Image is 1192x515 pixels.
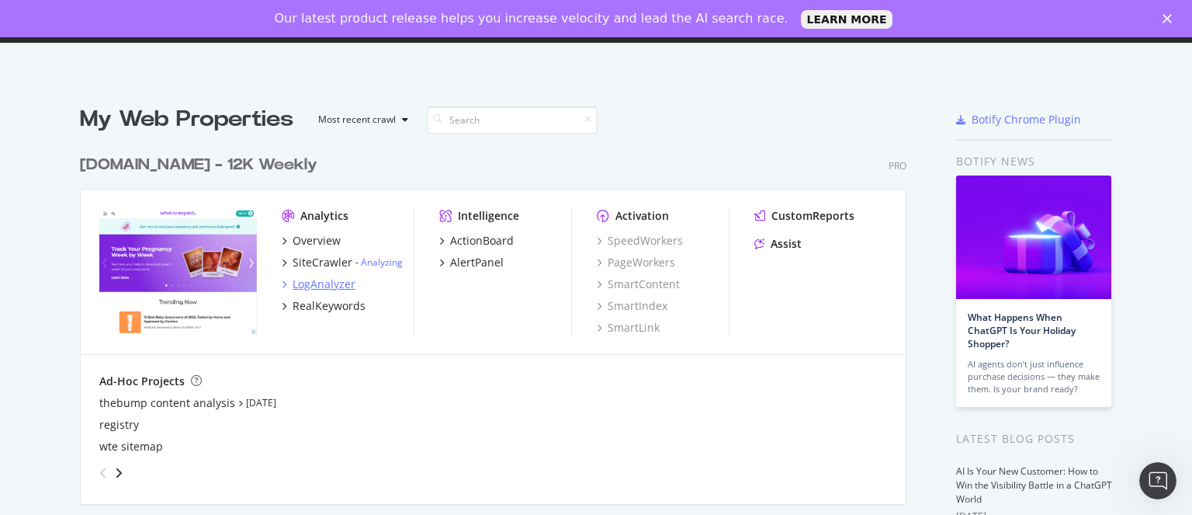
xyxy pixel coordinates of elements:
button: Most recent crawl [306,107,414,132]
iframe: Intercom live chat [1139,462,1176,499]
a: LEARN MORE [801,10,893,29]
a: SmartIndex [597,298,667,314]
div: AI agents don’t just influence purchase decisions — they make them. Is your brand ready? [968,358,1100,395]
div: Overview [293,233,341,249]
div: RealKeywords [293,298,366,314]
div: SiteCrawler [293,255,352,270]
div: Activation [615,208,669,224]
a: RealKeywords [282,298,366,314]
a: thebump content analysis [99,395,235,411]
div: angle-left [93,461,113,485]
a: SpeedWorkers [597,233,683,249]
input: Search [427,106,598,134]
a: PageWorkers [597,255,675,270]
a: registry [99,417,139,433]
a: Botify Chrome Plugin [956,112,1081,127]
div: Botify news [956,153,1112,170]
a: SmartLink [597,320,660,336]
a: Assist [754,236,802,252]
div: Most recent crawl [318,115,396,124]
div: ActionBoard [450,233,514,249]
img: whattoexpect.com [99,208,257,334]
a: AI Is Your New Customer: How to Win the Visibility Battle in a ChatGPT World [956,465,1112,506]
div: Assist [771,236,802,252]
div: AlertPanel [450,255,504,270]
div: My Web Properties [80,104,293,135]
div: LogAnalyzer [293,277,355,292]
a: LogAnalyzer [282,277,355,292]
a: AlertPanel [439,255,504,270]
a: ActionBoard [439,233,514,249]
div: Intelligence [458,208,519,224]
a: CustomReports [754,208,854,224]
div: Close [1163,14,1178,23]
div: CustomReports [771,208,854,224]
div: Botify Chrome Plugin [972,112,1081,127]
img: What Happens When ChatGPT Is Your Holiday Shopper? [956,176,1111,299]
div: [DOMAIN_NAME] - 12K Weekly [80,154,317,176]
a: [DOMAIN_NAME] - 12K Weekly [80,154,324,176]
a: wte sitemap [99,439,163,454]
a: [DATE] [246,396,276,409]
div: Our latest product release helps you increase velocity and lead the AI search race. [275,11,788,26]
a: SiteCrawler- Analyzing [282,255,403,270]
a: What Happens When ChatGPT Is Your Holiday Shopper? [968,311,1076,350]
div: angle-right [113,465,124,481]
div: Analytics [300,208,348,224]
div: Latest Blog Posts [956,430,1112,447]
div: Ad-Hoc Projects [99,374,185,389]
a: Analyzing [361,256,403,269]
a: Overview [282,233,341,249]
a: SmartContent [597,277,680,292]
div: Pro [889,159,906,172]
div: - [355,256,403,269]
